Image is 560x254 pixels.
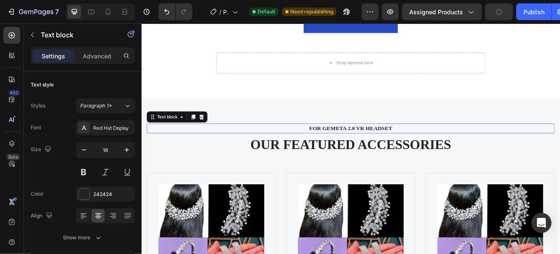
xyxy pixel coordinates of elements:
div: Publish [523,8,544,16]
span: Assigned Products [409,8,463,16]
div: Styles [31,102,45,110]
span: Product Page - [DATE] 00:26:46 [223,8,229,16]
div: 450 [8,89,20,96]
p: 7 [55,7,59,17]
div: 242424 [93,191,133,198]
p: Settings [42,52,65,60]
p: Advanced [83,52,111,60]
div: Show more [63,233,103,242]
div: Rich Text Editor. Editing area: main [13,120,491,132]
p: OUR FEATURED ACCESSORIES [7,136,497,156]
button: 7 [3,3,63,20]
span: Default [258,8,275,16]
button: Show more [31,230,135,245]
div: Red Hat Display [93,124,133,132]
div: Text style [31,81,54,89]
div: Undo/Redo [158,3,192,20]
div: Color [31,190,44,198]
iframe: Design area [142,24,560,254]
div: Font [31,124,41,131]
button: Publish [516,3,552,20]
div: Text block [17,109,45,116]
span: Paragraph 1* [80,102,112,110]
div: Align [31,210,54,222]
button: Paragraph 1* [76,98,135,113]
span: / [219,8,221,16]
span: Need republishing [290,8,333,16]
div: Open Intercom Messenger [531,213,552,233]
button: Assigned Products [402,3,482,20]
div: Drop element here [235,44,279,51]
p: FOR GEMETA 2.0 VR HEADSET [14,121,490,131]
div: Size [31,144,53,155]
div: Beta [6,154,20,160]
p: Text block [41,30,112,40]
